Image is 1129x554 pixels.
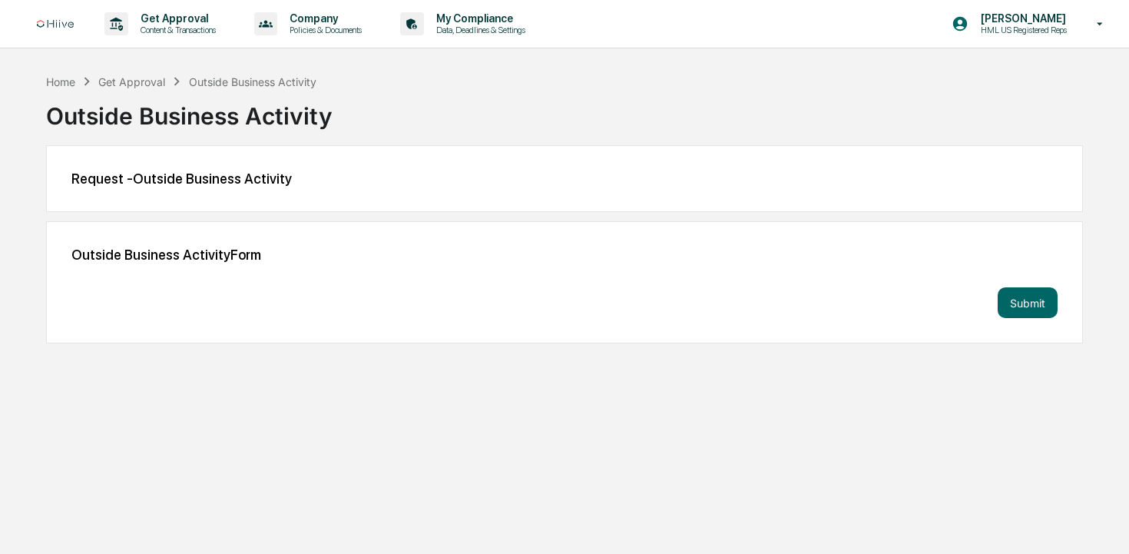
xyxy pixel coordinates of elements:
p: Get Approval [128,12,223,25]
p: [PERSON_NAME] [968,12,1074,25]
div: Outside Business Activity [46,90,1083,130]
div: Request - Outside Business Activity [71,171,1058,187]
p: HML US Registered Reps [968,25,1074,35]
div: Outside Business Activity Form [71,247,1058,263]
p: Policies & Documents [277,25,369,35]
div: Get Approval [98,75,165,88]
p: Data, Deadlines & Settings [424,25,533,35]
p: Content & Transactions [128,25,223,35]
p: Company [277,12,369,25]
p: My Compliance [424,12,533,25]
div: Outside Business Activity [189,75,316,88]
button: Submit [998,287,1058,318]
div: Home [46,75,75,88]
img: logo [37,20,74,28]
